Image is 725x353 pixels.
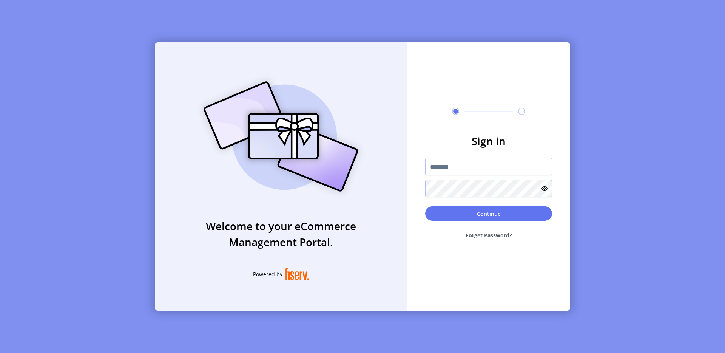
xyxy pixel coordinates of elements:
[192,73,370,200] img: card_Illustration.svg
[155,218,407,250] h3: Welcome to your eCommerce Management Portal.
[253,270,282,278] span: Powered by
[425,133,552,149] h3: Sign in
[425,225,552,245] button: Forget Password?
[425,206,552,221] button: Continue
